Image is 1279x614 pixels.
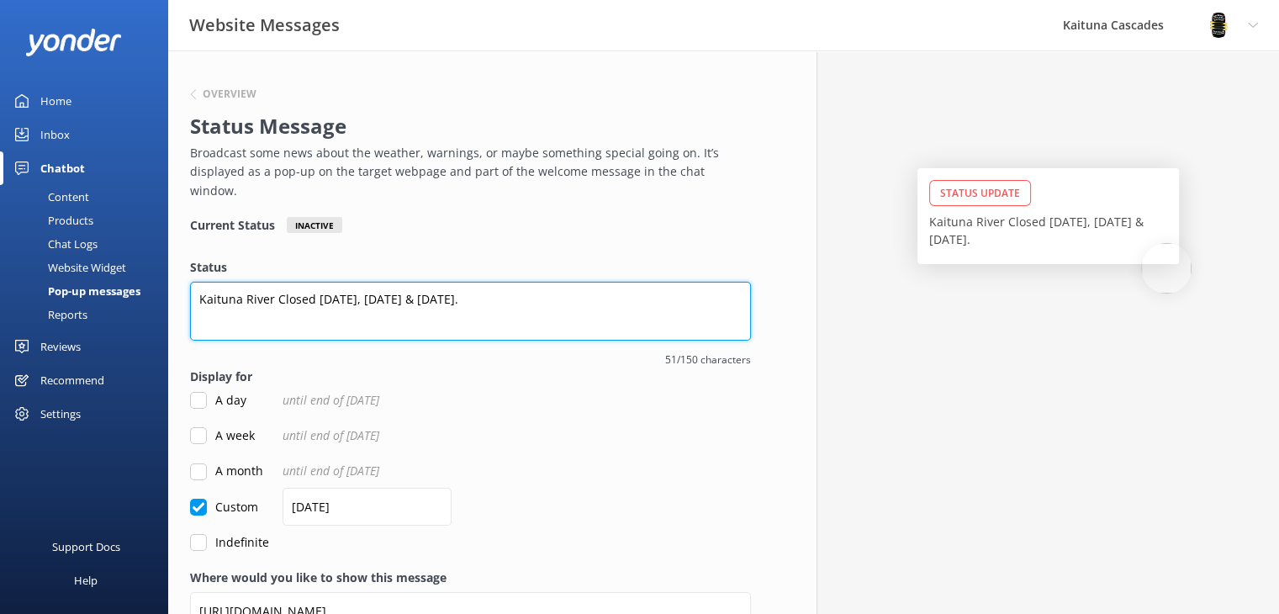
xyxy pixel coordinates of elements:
p: Broadcast some news about the weather, warnings, or maybe something special going on. It’s displa... [190,144,743,200]
div: Inbox [40,118,70,151]
label: Custom [190,498,258,516]
label: A week [190,426,255,445]
a: Pop-up messages [10,279,168,303]
a: Reports [10,303,168,326]
div: Help [74,564,98,597]
div: Reports [10,303,87,326]
span: until end of [DATE] [283,391,379,410]
div: Status Update [929,180,1031,206]
div: Reviews [40,330,81,363]
a: Website Widget [10,256,168,279]
span: until end of [DATE] [283,462,379,480]
div: Home [40,84,71,118]
label: A month [190,462,263,480]
h3: Website Messages [189,12,340,39]
textarea: Kaituna River Closed [DATE], [DATE] & [DATE]. [190,282,751,341]
button: Overview [190,89,256,99]
p: Kaituna River Closed [DATE], [DATE] & [DATE]. [929,213,1167,248]
span: until end of [DATE] [283,426,379,445]
a: Products [10,209,168,232]
label: Where would you like to show this message [190,569,751,587]
h4: Current Status [190,217,275,233]
img: 802-1755650174.png [1206,13,1231,38]
label: Indefinite [190,533,269,552]
h2: Status Message [190,110,743,142]
div: Content [10,185,89,209]
label: Display for [190,368,751,386]
img: yonder-white-logo.png [25,29,122,56]
div: Chatbot [40,151,85,185]
a: Content [10,185,168,209]
span: 51/150 characters [190,352,751,368]
div: Recommend [40,363,104,397]
div: Settings [40,397,81,431]
div: Products [10,209,93,232]
div: Pop-up messages [10,279,140,303]
div: Inactive [287,217,342,233]
label: Status [190,258,751,277]
label: A day [190,391,246,410]
a: Chat Logs [10,232,168,256]
h6: Overview [203,89,256,99]
input: dd/mm/yyyy [283,488,452,526]
div: Support Docs [52,530,120,564]
div: Chat Logs [10,232,98,256]
div: Website Widget [10,256,126,279]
